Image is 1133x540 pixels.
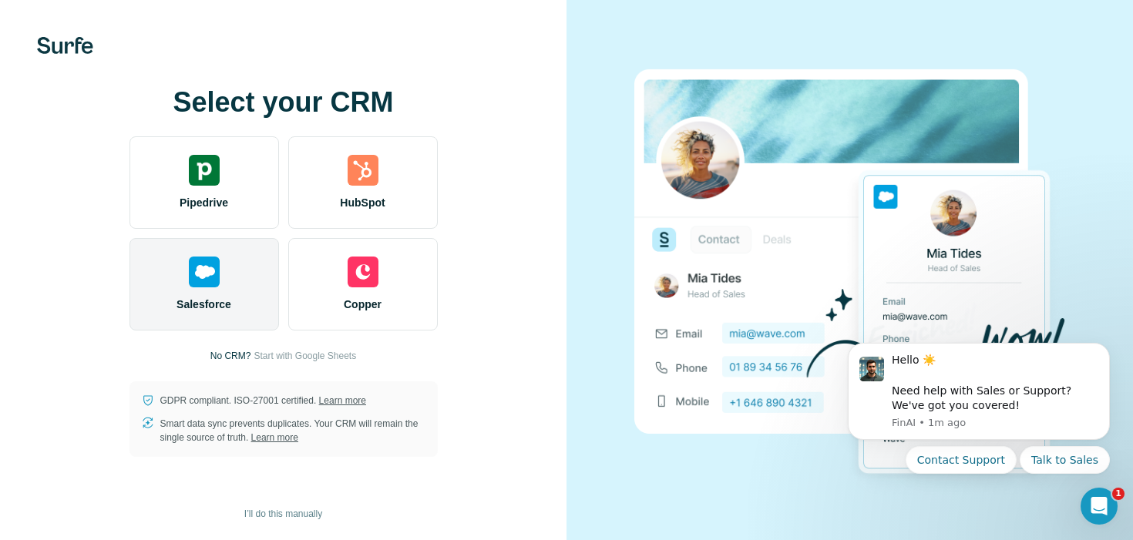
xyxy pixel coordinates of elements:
span: 1 [1112,488,1125,500]
img: pipedrive's logo [189,155,220,186]
a: Learn more [251,432,298,443]
img: copper's logo [348,257,378,287]
span: HubSpot [340,195,385,210]
img: Surfe's logo [37,37,93,54]
span: I’ll do this manually [244,507,322,521]
iframe: Intercom live chat [1081,488,1118,525]
img: SALESFORCE image [634,43,1066,501]
a: Learn more [319,395,366,406]
img: hubspot's logo [348,155,378,186]
span: Pipedrive [180,195,228,210]
h1: Select your CRM [129,87,438,118]
button: I’ll do this manually [234,502,333,525]
iframe: Intercom notifications message [825,324,1133,532]
span: Salesforce [177,297,231,312]
span: Copper [344,297,382,312]
p: No CRM? [210,349,251,363]
img: salesforce's logo [189,257,220,287]
button: Start with Google Sheets [254,349,356,363]
p: Smart data sync prevents duplicates. Your CRM will remain the single source of truth. [160,417,425,444]
p: GDPR compliant. ISO-27001 certified. [160,394,366,408]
